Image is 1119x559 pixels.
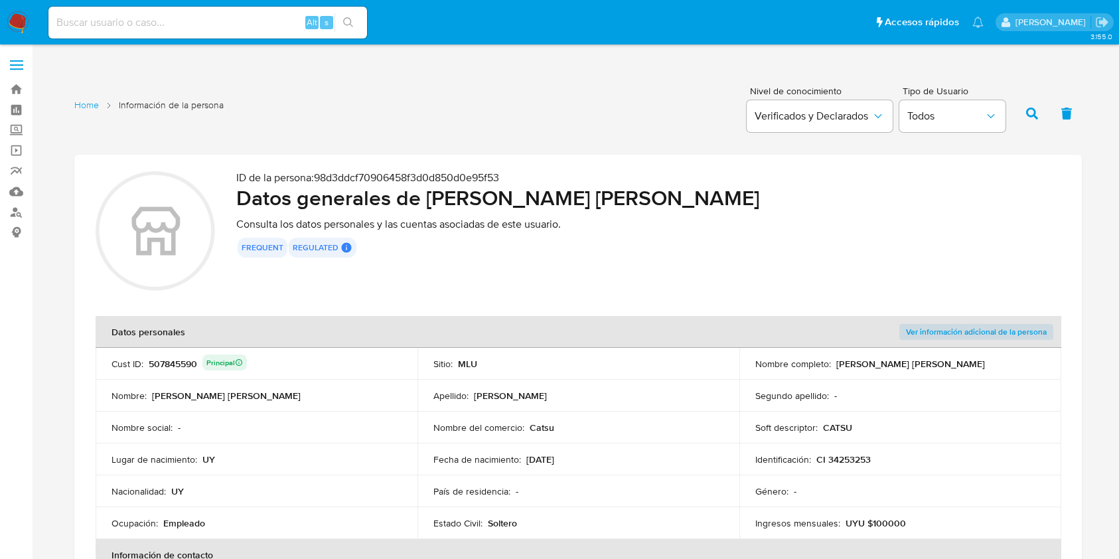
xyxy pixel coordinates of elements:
button: search-icon [335,13,362,32]
a: Home [74,99,99,112]
p: ximena.felix@mercadolibre.com [1015,16,1090,29]
span: Información de la persona [119,99,224,112]
span: Tipo de Usuario [903,86,1009,96]
button: Verificados y Declarados [747,100,893,132]
span: Nivel de conocimiento [750,86,892,96]
input: Buscar usuario o caso... [48,14,367,31]
span: s [325,16,329,29]
span: Todos [907,110,984,123]
a: Notificaciones [972,17,984,28]
button: Todos [899,100,1006,132]
span: Accesos rápidos [885,15,959,29]
span: Alt [307,16,317,29]
a: Salir [1095,15,1109,29]
nav: List of pages [74,94,224,131]
span: Verificados y Declarados [755,110,871,123]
